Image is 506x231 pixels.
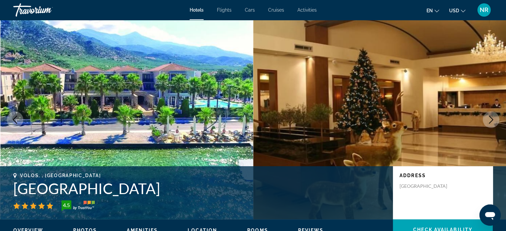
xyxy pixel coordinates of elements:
[400,183,453,189] p: [GEOGRAPHIC_DATA]
[449,6,465,15] button: Change currency
[7,111,23,128] button: Previous image
[480,7,488,13] span: NR
[400,173,486,178] p: Address
[483,111,499,128] button: Next image
[245,7,255,13] a: Cars
[60,201,73,209] div: 4.5
[268,7,284,13] a: Cruises
[13,180,386,197] h1: [GEOGRAPHIC_DATA]
[217,7,232,13] a: Flights
[426,6,439,15] button: Change language
[20,173,101,178] span: Volos, , [GEOGRAPHIC_DATA]
[13,1,80,19] a: Travorium
[426,8,433,13] span: en
[449,8,459,13] span: USD
[190,7,204,13] a: Hotels
[479,204,501,226] iframe: Bouton de lancement de la fenêtre de messagerie
[297,7,317,13] a: Activities
[475,3,493,17] button: User Menu
[62,200,95,211] img: trustyou-badge-hor.svg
